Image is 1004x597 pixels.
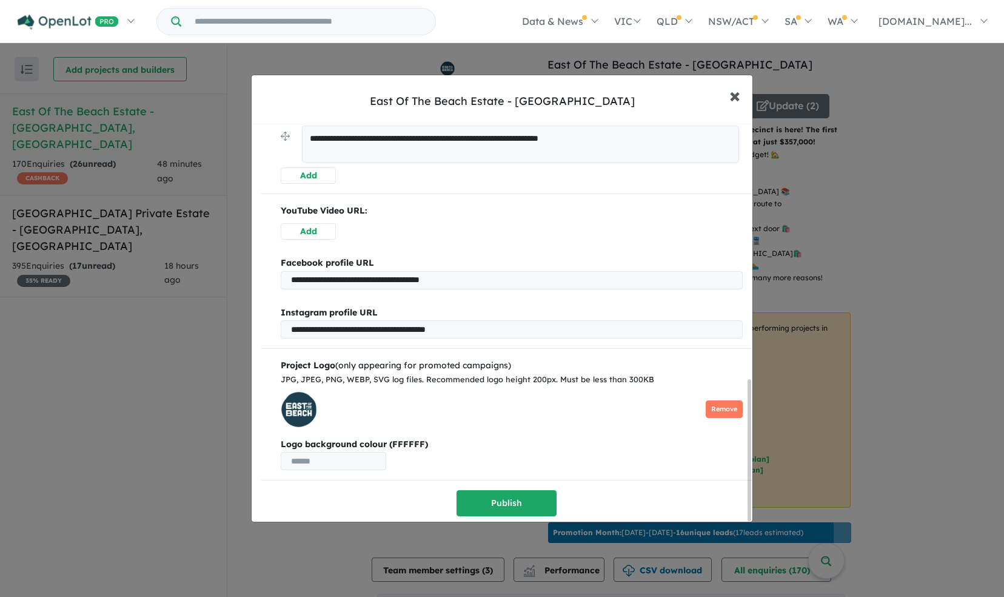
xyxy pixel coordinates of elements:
input: Try estate name, suburb, builder or developer [184,8,433,35]
p: YouTube Video URL: [281,204,743,218]
b: Instagram profile URL [281,307,378,318]
button: Remove [706,400,743,418]
div: (only appearing for promoted campaigns) [281,359,743,373]
b: Facebook profile URL [281,257,374,268]
div: East Of The Beach Estate - [GEOGRAPHIC_DATA] [370,93,635,109]
img: Openlot PRO Logo White [18,15,119,30]
b: Logo background colour (FFFFFF) [281,437,743,452]
div: JPG, JPEG, PNG, WEBP, SVG log files. Recommended logo height 200px. Must be less than 300KB [281,373,743,386]
button: Publish [457,490,557,516]
span: × [729,82,740,108]
b: Project Logo [281,360,335,371]
span: [DOMAIN_NAME]... [878,15,972,27]
img: East%20Of%20The%20Beach%20Estate%20-%20Eglinton___1747035433.png [281,391,317,428]
button: Add [281,223,336,240]
img: drag.svg [281,132,290,141]
button: Add [281,167,336,184]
